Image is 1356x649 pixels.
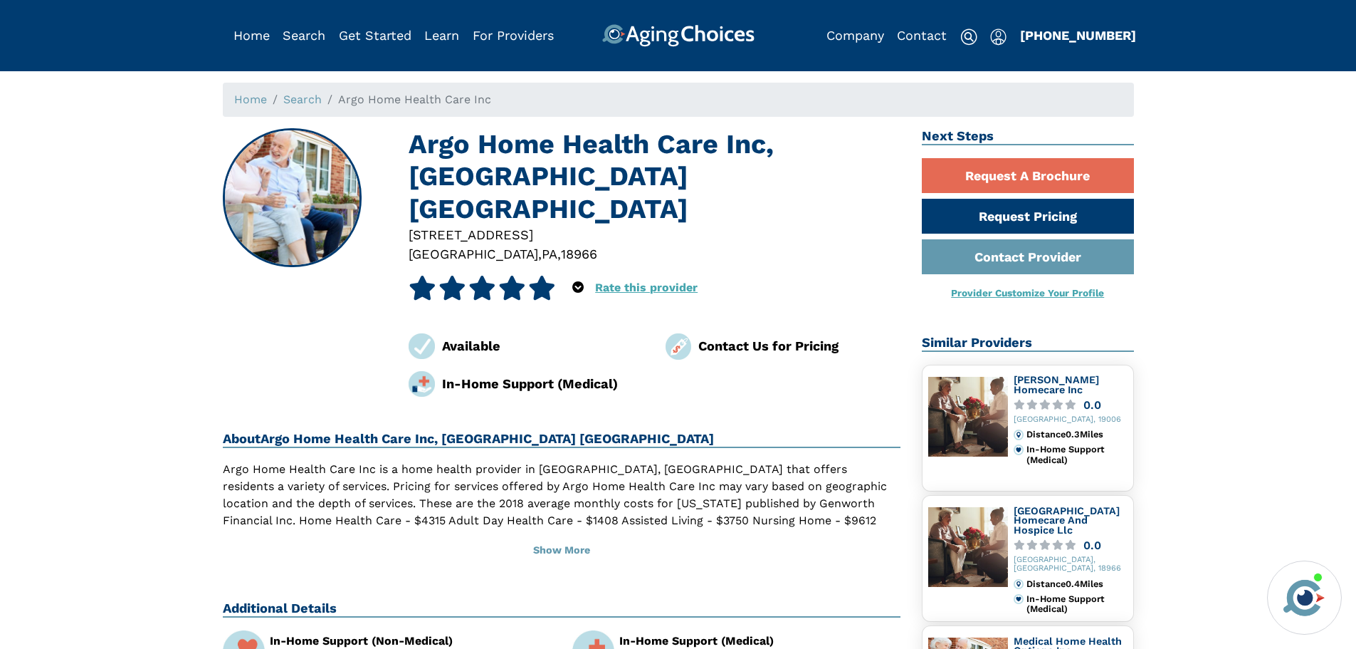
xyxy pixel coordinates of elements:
[897,28,947,43] a: Contact
[951,287,1104,298] a: Provider Customize Your Profile
[223,535,901,566] button: Show More
[557,246,561,261] span: ,
[233,28,270,43] a: Home
[572,276,584,300] div: Popover trigger
[538,246,542,261] span: ,
[1083,540,1101,551] div: 0.0
[223,83,1134,117] nav: breadcrumb
[442,374,644,393] div: In-Home Support (Medical)
[561,244,597,264] div: 18966
[922,128,1134,145] h2: Next Steps
[1026,579,1127,589] div: Distance 0.4 Miles
[922,199,1134,234] a: Request Pricing
[922,239,1134,274] a: Contact Provider
[1014,594,1024,604] img: primary.svg
[1014,540,1128,551] a: 0.0
[424,28,459,43] a: Learn
[922,335,1134,352] h2: Similar Providers
[1026,594,1127,615] div: In-Home Support (Medical)
[442,336,644,355] div: Available
[223,601,901,618] h2: Additional Details
[234,93,267,106] a: Home
[1083,400,1101,410] div: 0.0
[990,28,1007,46] img: user-icon.svg
[223,461,901,546] p: Argo Home Health Care Inc is a home health provider in [GEOGRAPHIC_DATA], [GEOGRAPHIC_DATA] that ...
[1026,430,1127,440] div: Distance 0.3 Miles
[1014,400,1128,410] a: 0.0
[922,158,1134,193] a: Request A Brochure
[1020,28,1136,43] a: [PHONE_NUMBER]
[1014,374,1099,395] a: [PERSON_NAME] Homecare Inc
[283,28,325,43] a: Search
[595,281,698,294] a: Rate this provider
[223,431,901,448] h2: About Argo Home Health Care Inc, [GEOGRAPHIC_DATA] [GEOGRAPHIC_DATA]
[619,635,900,647] div: In-Home Support (Medical)
[990,24,1007,47] div: Popover trigger
[1014,430,1024,440] img: distance.svg
[1014,556,1128,574] div: [GEOGRAPHIC_DATA], [GEOGRAPHIC_DATA], 18966
[960,28,977,46] img: search-icon.svg
[1014,445,1024,455] img: primary.svg
[698,336,900,355] div: Contact Us for Pricing
[1280,573,1328,622] img: avatar
[270,635,551,647] div: In-Home Support (Non-Medical)
[826,28,884,43] a: Company
[409,246,538,261] span: [GEOGRAPHIC_DATA]
[1014,505,1120,536] a: [GEOGRAPHIC_DATA] Homecare And Hospice Llc
[224,130,360,266] img: Argo Home Health Care Inc, Southampton PA
[1014,579,1024,589] img: distance.svg
[1026,445,1127,465] div: In-Home Support (Medical)
[339,28,411,43] a: Get Started
[409,128,900,225] h1: Argo Home Health Care Inc, [GEOGRAPHIC_DATA] [GEOGRAPHIC_DATA]
[473,28,554,43] a: For Providers
[542,246,557,261] span: PA
[1014,415,1128,425] div: [GEOGRAPHIC_DATA], 19006
[409,225,900,244] div: [STREET_ADDRESS]
[601,24,754,47] img: AgingChoices
[338,93,491,106] span: Argo Home Health Care Inc
[283,24,325,47] div: Popover trigger
[283,93,322,106] a: Search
